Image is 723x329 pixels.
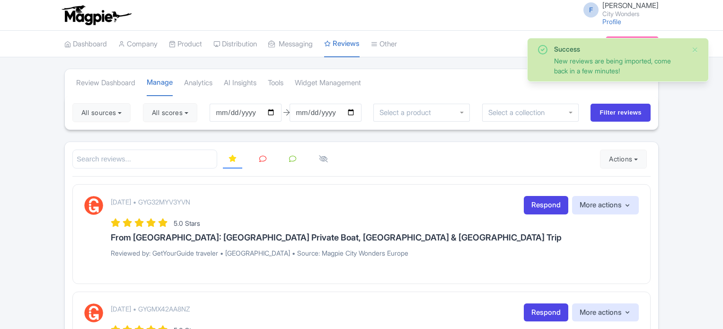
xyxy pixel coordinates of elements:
a: Profile [602,18,621,26]
span: 5.0 Stars [174,219,200,227]
a: Product [169,31,202,57]
button: More actions [572,196,639,214]
a: Subscription [606,36,659,51]
input: Search reviews... [72,150,217,169]
img: GetYourGuide Logo [84,303,103,322]
button: Actions [600,150,647,169]
button: All scores [143,103,197,122]
a: Respond [524,303,568,322]
p: [DATE] • GYGMX42AA8NZ [111,304,190,314]
a: Messaging [268,31,313,57]
a: Distribution [213,31,257,57]
a: Company [118,31,158,57]
h3: From [GEOGRAPHIC_DATA]: [GEOGRAPHIC_DATA] Private Boat, [GEOGRAPHIC_DATA] & [GEOGRAPHIC_DATA] Trip [111,233,639,242]
input: Filter reviews [591,104,651,122]
span: [PERSON_NAME] [602,1,659,10]
a: Manage [147,70,173,97]
input: Select a collection [488,108,551,117]
a: Reviews [324,31,360,58]
p: [DATE] • GYG32MYV3YVN [111,197,190,207]
p: Reviewed by: GetYourGuide traveler • [GEOGRAPHIC_DATA] • Source: Magpie City Wonders Europe [111,248,639,258]
a: Widget Management [295,70,361,96]
a: Analytics [184,70,212,96]
button: Close [691,44,699,55]
div: New reviews are being imported, come back in a few minutes! [554,56,684,76]
div: Success [554,44,684,54]
img: GetYourGuide Logo [84,196,103,215]
input: Select a product [379,108,436,117]
button: More actions [572,303,639,322]
span: F [583,2,599,18]
a: Respond [524,196,568,214]
a: AI Insights [224,70,256,96]
button: All sources [72,103,131,122]
a: Other [371,31,397,57]
a: F [PERSON_NAME] City Wonders [578,2,659,17]
small: City Wonders [602,11,659,17]
img: logo-ab69f6fb50320c5b225c76a69d11143b.png [60,5,133,26]
a: Tools [268,70,283,96]
a: Dashboard [64,31,107,57]
a: Review Dashboard [76,70,135,96]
